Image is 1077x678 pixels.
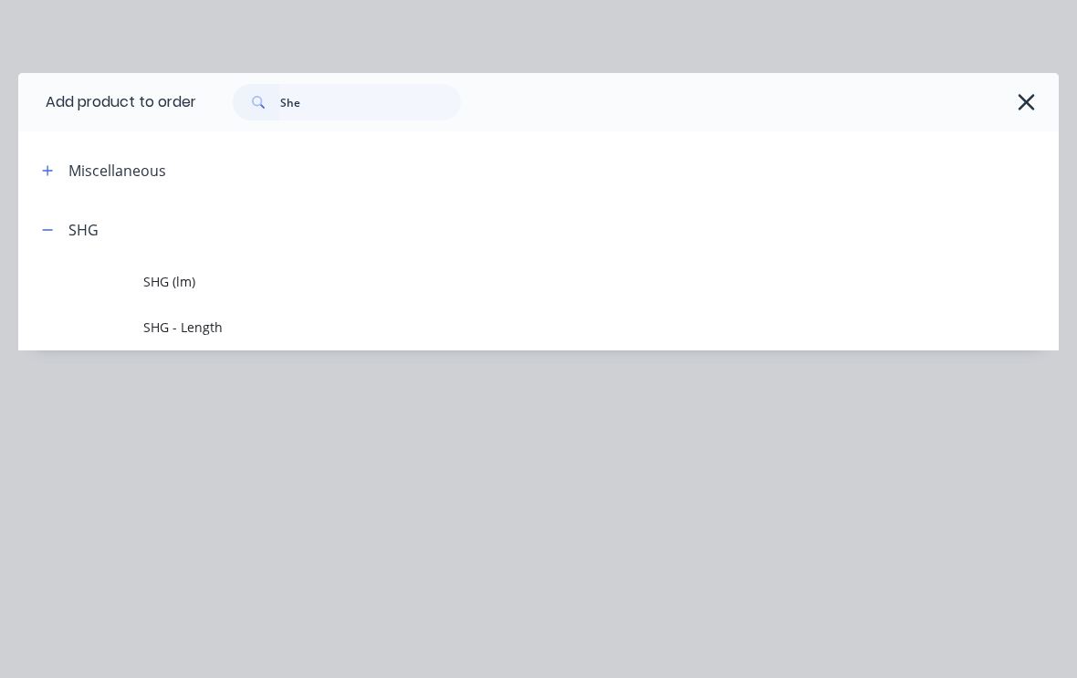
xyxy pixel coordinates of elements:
[68,160,166,182] div: Miscellaneous
[280,84,461,120] input: Search...
[18,73,196,131] div: Add product to order
[68,219,99,241] div: SHG
[143,318,876,337] span: SHG - Length
[143,272,876,291] span: SHG (lm)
